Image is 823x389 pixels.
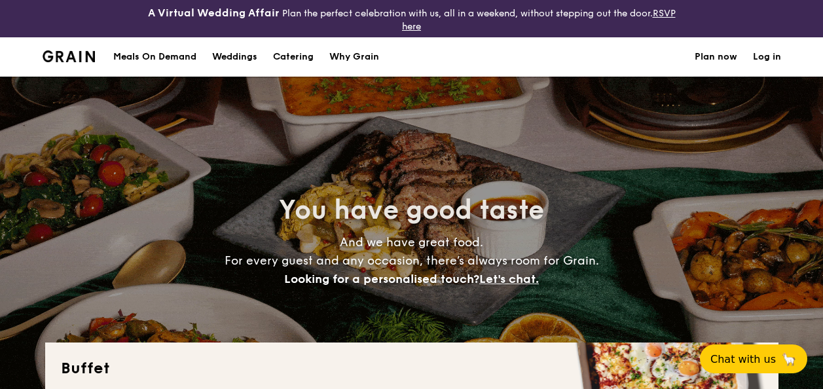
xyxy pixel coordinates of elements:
[61,358,763,379] h2: Buffet
[43,50,96,62] a: Logotype
[279,194,544,226] span: You have good taste
[695,37,737,77] a: Plan now
[329,37,379,77] div: Why Grain
[225,235,599,286] span: And we have great food. For every guest and any occasion, there’s always room for Grain.
[113,37,196,77] div: Meals On Demand
[710,353,776,365] span: Chat with us
[284,272,479,286] span: Looking for a personalised touch?
[781,352,797,367] span: 🦙
[479,272,539,286] span: Let's chat.
[265,37,321,77] a: Catering
[273,37,314,77] h1: Catering
[321,37,387,77] a: Why Grain
[105,37,204,77] a: Meals On Demand
[43,50,96,62] img: Grain
[137,5,686,32] div: Plan the perfect celebration with us, all in a weekend, without stepping out the door.
[204,37,265,77] a: Weddings
[148,5,280,21] h4: A Virtual Wedding Affair
[212,37,257,77] div: Weddings
[700,344,807,373] button: Chat with us🦙
[753,37,781,77] a: Log in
